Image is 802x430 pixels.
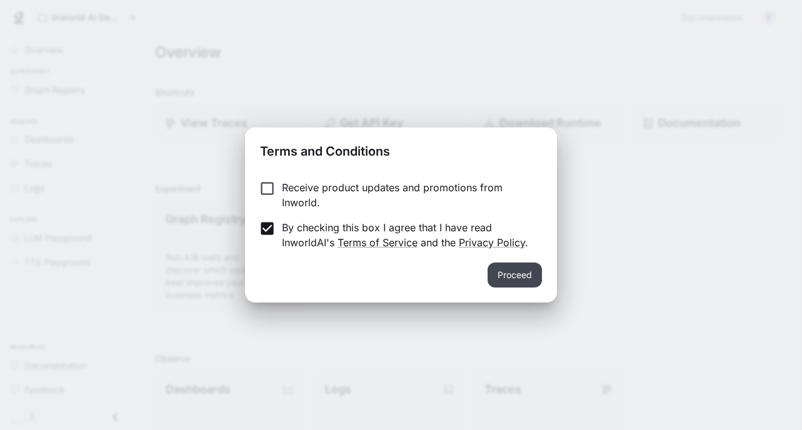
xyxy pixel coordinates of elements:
h2: Terms and Conditions [245,127,556,170]
p: Receive product updates and promotions from Inworld. [282,180,532,210]
p: By checking this box I agree that I have read InworldAI's and the . [282,220,532,250]
a: Terms of Service [338,236,418,249]
button: Proceed [488,262,542,287]
a: Privacy Policy [459,236,525,249]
